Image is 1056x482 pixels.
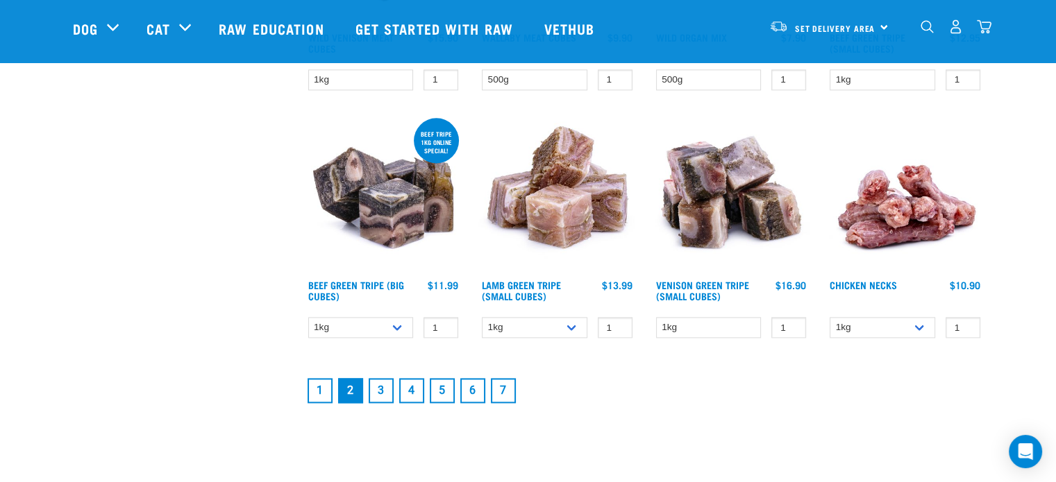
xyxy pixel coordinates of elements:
input: 1 [946,317,980,338]
input: 1 [771,317,806,338]
div: $10.90 [950,279,980,291]
a: Page 2 [338,378,363,403]
img: home-icon@2x.png [977,19,991,34]
input: 1 [424,317,458,338]
input: 1 [771,69,806,91]
a: Goto page 3 [369,378,394,403]
a: Raw Education [205,1,341,56]
a: Beef Green Tripe (Big Cubes) [308,282,404,298]
nav: pagination [305,375,984,406]
img: Pile Of Chicken Necks For Pets [826,115,984,273]
a: Goto page 6 [460,378,485,403]
input: 1 [946,69,980,91]
span: Set Delivery Area [795,26,875,31]
img: 1133 Green Tripe Lamb Small Cubes 01 [478,115,636,273]
img: van-moving.png [769,20,788,33]
input: 1 [598,69,632,91]
a: Goto page 4 [399,378,424,403]
a: Vethub [530,1,612,56]
a: Lamb Green Tripe (Small Cubes) [482,282,561,298]
div: Beef tripe 1kg online special! [414,123,459,161]
input: 1 [424,69,458,91]
a: Goto page 1 [308,378,333,403]
a: Chicken Necks [830,282,897,287]
a: Get started with Raw [342,1,530,56]
img: user.png [948,19,963,34]
a: Dog [73,18,98,39]
img: 1044 Green Tripe Beef [305,115,462,273]
img: 1079 Green Tripe Venison 01 [653,115,810,273]
a: Goto page 7 [491,378,516,403]
input: 1 [598,317,632,338]
a: Cat [146,18,170,39]
div: $13.99 [602,279,632,291]
a: Goto page 5 [430,378,455,403]
a: Venison Green Tripe (Small Cubes) [656,282,749,298]
img: home-icon-1@2x.png [921,20,934,33]
div: $16.90 [776,279,806,291]
div: $11.99 [428,279,458,291]
div: Open Intercom Messenger [1009,435,1042,468]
